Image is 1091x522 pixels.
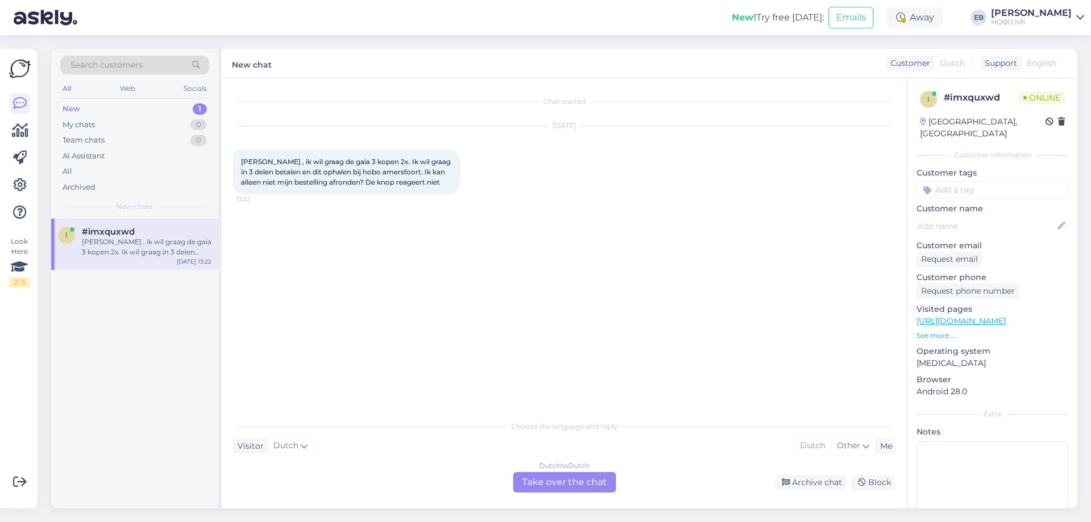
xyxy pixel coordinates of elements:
div: Dutch to Dutch [539,461,590,471]
div: Away [887,7,943,28]
div: [PERSON_NAME] , ik wil graag de gaia 3 kopen 2x. Ik wil graag in 3 delen betalen en dit ophalen b... [82,237,211,257]
div: HOBO hifi [991,18,1072,27]
div: [GEOGRAPHIC_DATA], [GEOGRAPHIC_DATA] [920,116,1046,140]
p: Customer email [917,240,1068,252]
p: See more ... [917,331,1068,341]
div: Dutch [794,437,831,454]
div: 2 / 3 [9,277,30,287]
div: Socials [181,81,209,96]
span: 13:22 [236,195,279,203]
p: Customer tags [917,167,1068,179]
div: Customer [886,57,930,69]
span: New chats [116,202,153,212]
div: Team chats [63,135,105,146]
div: Me [876,440,892,452]
div: All [63,166,72,177]
div: 0 [190,119,207,131]
div: 0 [190,135,207,146]
input: Add name [917,220,1055,232]
p: Customer name [917,203,1068,215]
p: [MEDICAL_DATA] [917,357,1068,369]
a: [URL][DOMAIN_NAME] [917,316,1006,326]
input: Add a tag [917,181,1068,198]
div: Archive chat [775,475,847,490]
span: i [927,95,930,103]
p: Browser [917,374,1068,386]
img: Askly Logo [9,58,31,80]
div: # imxquxwd [944,91,1019,105]
p: Customer phone [917,272,1068,283]
div: Chat started [233,97,896,107]
div: Look Here [9,236,30,287]
div: [DATE] 13:22 [177,257,211,266]
div: Choose the language and reply [233,421,896,432]
p: Visited pages [917,303,1068,315]
div: Customer information [917,150,1068,160]
div: Take over the chat [513,472,616,492]
div: EB [971,10,986,26]
p: Operating system [917,345,1068,357]
button: Emails [828,7,873,28]
b: New! [732,12,756,23]
div: Request phone number [917,283,1019,299]
span: Dutch [273,440,298,452]
div: Web [118,81,138,96]
span: i [65,231,68,239]
div: [PERSON_NAME] [991,9,1072,18]
a: [PERSON_NAME]HOBO hifi [991,9,1084,27]
span: #imxquxwd [82,227,135,237]
span: English [1027,57,1056,69]
div: Block [851,475,896,490]
span: Search customers [70,59,143,71]
span: Dutch [940,57,965,69]
div: 1 [193,103,207,115]
p: Notes [917,426,1068,438]
div: Support [980,57,1017,69]
div: Try free [DATE]: [732,11,824,24]
div: [DATE] [233,120,896,131]
span: Other [837,440,860,450]
div: Visitor [233,440,264,452]
p: Android 28.0 [917,386,1068,398]
div: Extra [917,409,1068,419]
span: Online [1019,91,1065,104]
div: New [63,103,80,115]
div: Archived [63,182,95,193]
div: All [60,81,73,96]
div: My chats [63,119,95,131]
div: Request email [917,252,982,267]
span: [PERSON_NAME] , ik wil graag de gaia 3 kopen 2x. Ik wil graag in 3 delen betalen en dit ophalen b... [241,157,452,186]
div: AI Assistant [63,151,105,162]
label: New chat [232,56,272,71]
